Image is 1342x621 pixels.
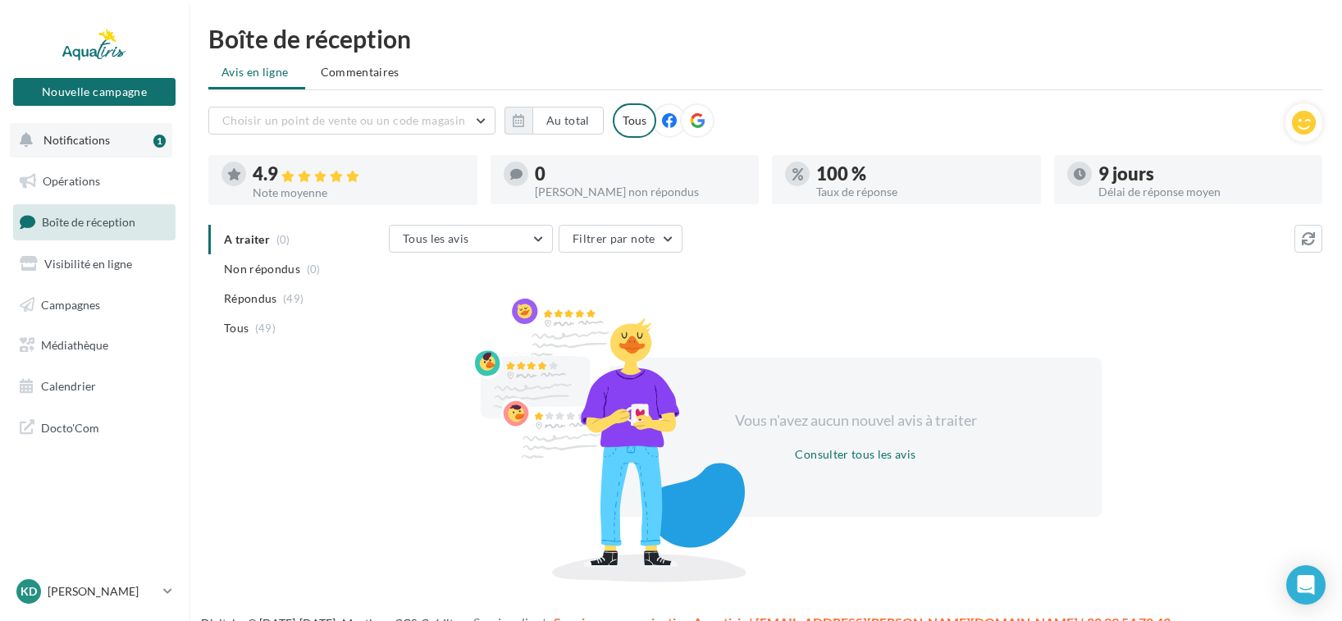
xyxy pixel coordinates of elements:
span: Choisir un point de vente ou un code magasin [222,113,465,127]
span: (49) [283,292,304,305]
div: Note moyenne [253,187,464,199]
div: 0 [535,165,746,183]
div: 100 % [816,165,1028,183]
p: [PERSON_NAME] [48,583,157,600]
span: (49) [255,322,276,335]
span: (0) [307,263,321,276]
button: Nouvelle campagne [13,78,176,106]
div: Tous [613,103,656,138]
button: Notifications 1 [10,123,172,158]
span: Notifications [43,133,110,147]
button: Au total [504,107,604,135]
a: KD [PERSON_NAME] [13,576,176,607]
div: Open Intercom Messenger [1286,565,1326,605]
div: 1 [153,135,166,148]
div: [PERSON_NAME] non répondus [535,186,746,198]
div: 4.9 [253,165,464,184]
div: Vous n'avez aucun nouvel avis à traiter [714,410,997,432]
span: Calendrier [41,379,96,393]
button: Au total [532,107,604,135]
span: Campagnes [41,297,100,311]
a: Visibilité en ligne [10,247,179,281]
span: Boîte de réception [42,215,135,229]
div: 9 jours [1098,165,1310,183]
button: Filtrer par note [559,225,682,253]
span: Opérations [43,174,100,188]
a: Campagnes [10,288,179,322]
span: Non répondus [224,261,300,277]
span: Répondus [224,290,277,307]
span: Médiathèque [41,338,108,352]
button: Consulter tous les avis [788,445,922,464]
a: Docto'Com [10,410,179,445]
button: Choisir un point de vente ou un code magasin [208,107,495,135]
span: Commentaires [321,64,399,80]
a: Médiathèque [10,328,179,363]
span: Tous les avis [403,231,469,245]
span: KD [21,583,37,600]
a: Opérations [10,164,179,199]
div: Boîte de réception [208,26,1322,51]
div: Taux de réponse [816,186,1028,198]
button: Tous les avis [389,225,553,253]
div: Délai de réponse moyen [1098,186,1310,198]
span: Visibilité en ligne [44,257,132,271]
a: Calendrier [10,369,179,404]
a: Boîte de réception [10,204,179,240]
span: Tous [224,320,249,336]
span: Docto'Com [41,417,99,438]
